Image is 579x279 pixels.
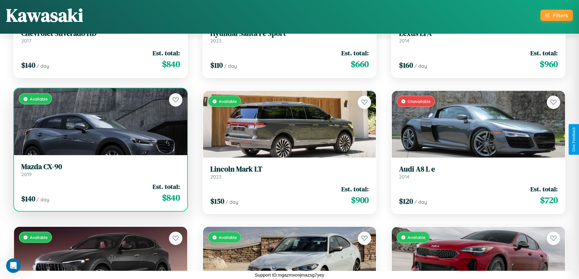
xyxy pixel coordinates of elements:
[210,165,369,180] a: Lincoln Mark LT2023
[153,49,180,57] span: Est. total:
[162,58,180,70] span: $ 840
[540,58,558,70] span: $ 960
[21,171,32,177] span: 2019
[210,38,221,44] span: 2023
[21,162,180,177] a: Mazda CX-902019
[21,194,35,204] span: $ 140
[6,258,21,273] iframe: Intercom live chat
[162,192,180,204] span: $ 840
[210,29,369,44] a: Hyundai Santa Fe Sport2023
[226,199,238,205] span: / day
[408,235,426,240] span: Available
[399,165,558,174] h3: Audi A8 L e
[36,196,49,202] span: / day
[210,196,224,206] span: $ 150
[341,49,369,57] span: Est. total:
[6,3,83,28] h1: Kawasaki
[399,196,413,206] span: $ 120
[21,60,35,70] span: $ 140
[399,165,558,180] a: Audi A8 L e2014
[255,271,324,279] p: Support ID: mgazmxonjmazsg7yey
[351,58,369,70] span: $ 660
[153,182,180,191] span: Est. total:
[530,49,558,57] span: Est. total:
[219,235,237,240] span: Available
[210,174,221,180] span: 2023
[414,63,427,69] span: / day
[399,174,409,180] span: 2014
[341,185,369,193] span: Est. total:
[408,99,431,104] span: Unavailable
[219,99,237,104] span: Available
[572,127,576,152] div: Give Feedback
[553,12,568,19] div: Filters
[30,96,48,101] span: Available
[224,63,237,69] span: / day
[399,38,409,44] span: 2014
[21,38,31,44] span: 2017
[530,185,558,193] span: Est. total:
[540,10,573,21] button: Filters
[351,194,369,206] span: $ 900
[210,165,369,174] h3: Lincoln Mark LT
[399,29,558,44] a: Lexus LFA2014
[399,60,413,70] span: $ 160
[36,63,49,69] span: / day
[414,199,427,205] span: / day
[30,235,48,240] span: Available
[540,194,558,206] span: $ 720
[21,29,180,44] a: Chevrolet Silverado HD2017
[21,162,180,171] h3: Mazda CX-90
[210,60,223,70] span: $ 110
